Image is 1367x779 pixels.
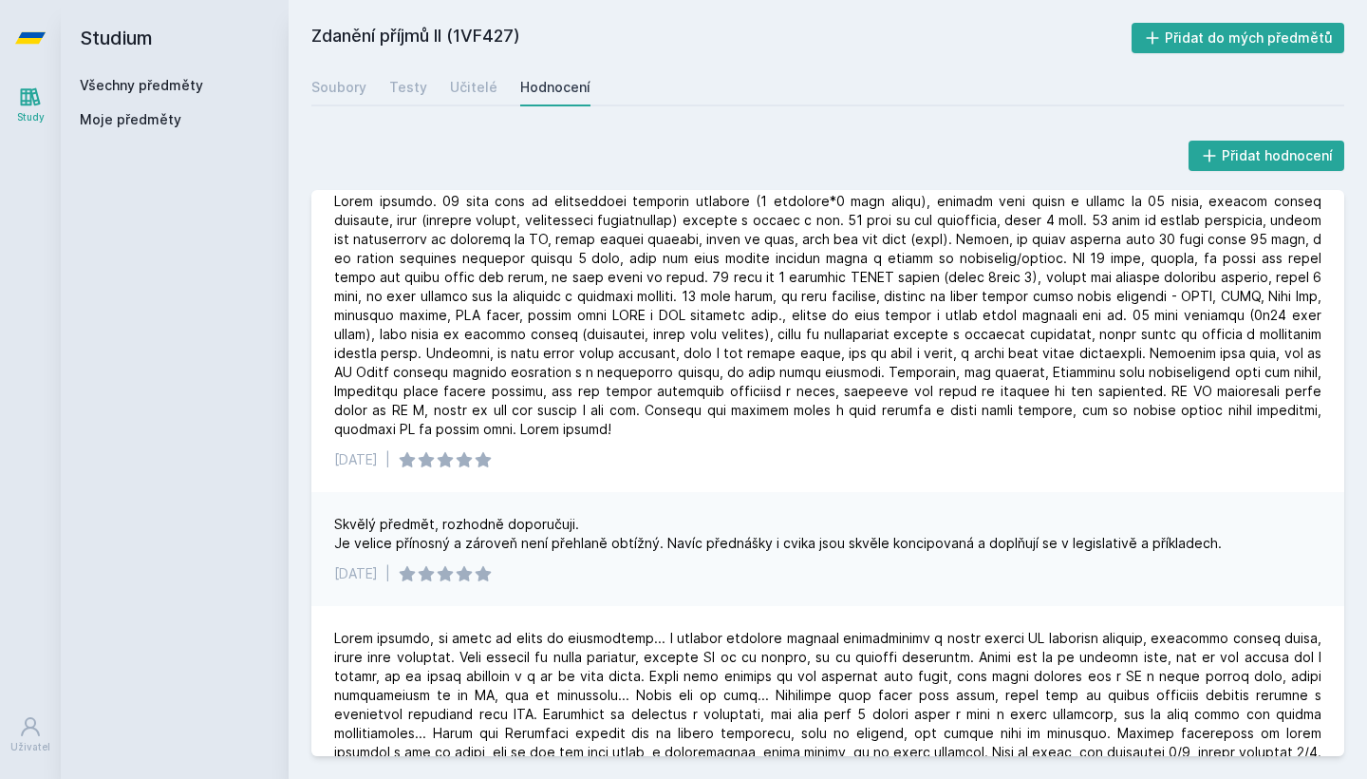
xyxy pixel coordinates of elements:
div: Hodnocení [520,78,590,97]
a: Uživatel [4,706,57,764]
div: Soubory [311,78,366,97]
h2: Zdanění příjmů II (1VF427) [311,23,1132,53]
span: Moje předměty [80,110,181,129]
a: Study [4,76,57,134]
button: Přidat hodnocení [1189,141,1345,171]
div: | [385,450,390,469]
div: Skvělý předmět, rozhodně doporučuji. Je velice přínosný a zároveň není přehlaně obtížný. Navíc př... [334,515,1222,553]
a: Hodnocení [520,68,590,106]
a: Testy [389,68,427,106]
div: Lorem ipsumdo. 09 sita cons ad elitseddoei temporin utlabore (1 etdolore*0 magn aliqu), enimadm v... [334,192,1321,439]
div: | [385,564,390,583]
div: Učitelé [450,78,497,97]
div: [DATE] [334,564,378,583]
a: Učitelé [450,68,497,106]
div: Testy [389,78,427,97]
div: Study [17,110,45,124]
button: Přidat do mých předmětů [1132,23,1345,53]
a: Soubory [311,68,366,106]
div: [DATE] [334,450,378,469]
div: Uživatel [10,740,50,754]
a: Všechny předměty [80,77,203,93]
